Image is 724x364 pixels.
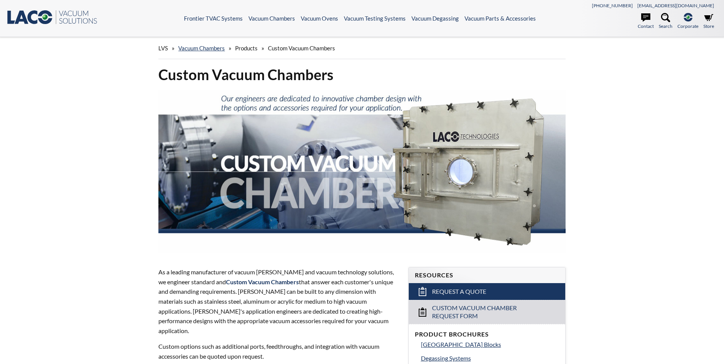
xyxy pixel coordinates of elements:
[659,13,672,30] a: Search
[158,341,399,361] p: Custom options such as additional ports, feedthroughs, and integration with vacuum accessories ca...
[421,353,559,363] a: Degassing Systems
[421,341,501,348] span: [GEOGRAPHIC_DATA] Blocks
[158,45,168,52] span: LVS
[464,15,536,22] a: Vacuum Parts & Accessories
[184,15,243,22] a: Frontier TVAC Systems
[415,330,559,338] h4: Product Brochures
[248,15,295,22] a: Vacuum Chambers
[409,283,565,300] a: Request a Quote
[344,15,406,22] a: Vacuum Testing Systems
[703,13,714,30] a: Store
[637,3,714,8] a: [EMAIL_ADDRESS][DOMAIN_NAME]
[415,271,559,279] h4: Resources
[409,300,565,324] a: Custom Vacuum Chamber Request Form
[421,340,559,350] a: [GEOGRAPHIC_DATA] Blocks
[268,45,335,52] span: Custom Vacuum Chambers
[158,90,565,253] img: Custom Vacuum Chamber header
[178,45,225,52] a: Vacuum Chambers
[421,354,471,362] span: Degassing Systems
[432,288,486,296] span: Request a Quote
[592,3,633,8] a: [PHONE_NUMBER]
[158,267,399,335] p: As a leading manufacturer of vacuum [PERSON_NAME] and vacuum technology solutions, we engineer st...
[432,304,543,320] span: Custom Vacuum Chamber Request Form
[235,45,258,52] span: Products
[158,65,565,84] h1: Custom Vacuum Chambers
[226,278,299,285] span: Custom Vacuum Chambers
[638,13,654,30] a: Contact
[158,37,565,59] div: » » »
[301,15,338,22] a: Vacuum Ovens
[411,15,459,22] a: Vacuum Degassing
[677,23,698,30] span: Corporate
